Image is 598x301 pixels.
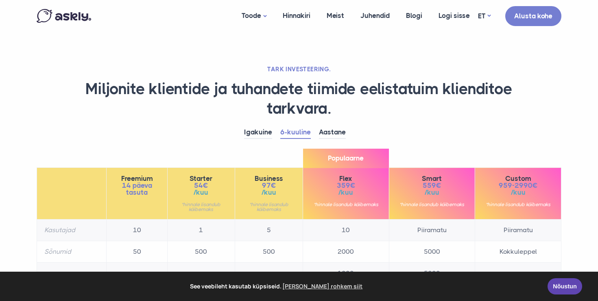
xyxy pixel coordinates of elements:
td: Piiramatu [475,220,561,241]
small: *hinnale lisandub käibemaks [175,202,228,212]
a: 6-kuuline [280,126,311,139]
span: 959-2990€ [482,182,554,189]
span: Flex [310,175,382,182]
span: /kuu [310,189,382,196]
td: 10 [303,220,389,241]
span: 5000 [397,270,468,277]
span: Freemium [114,175,159,182]
span: 14 päeva tasuta [114,182,159,196]
h2: TARK INVESTEERING. [37,65,561,73]
span: Business [242,175,295,182]
td: 50 [107,241,167,263]
a: Nõustun [548,278,582,294]
span: Starter [175,175,228,182]
img: Askly [37,9,91,23]
span: Custom [482,175,554,182]
th: Sõnumid [37,241,107,263]
td: 10 [107,220,167,241]
span: /kuu [482,189,554,196]
td: 5 [235,220,303,241]
td: 100 [235,263,303,289]
td: 50 [107,263,167,289]
small: *hinnale lisandub käibemaks [397,202,468,207]
small: *hinnale lisandub käibemaks [310,202,382,207]
small: *hinnale lisandub käibemaks [482,202,554,207]
span: 54€ [175,182,228,189]
td: Piiramatu [389,220,475,241]
span: /kuu [242,189,295,196]
th: AI vastused [37,263,107,289]
th: Kasutajad [37,220,107,241]
a: ET [478,10,491,22]
h1: Miljonite klientide ja tuhandete tiimide eelistatuim klienditoe tarkvara. [37,79,561,118]
span: /kuu [175,189,228,196]
span: 1000 [310,270,382,277]
span: Populaarne [303,149,389,168]
span: 559€ [397,182,468,189]
span: 97€ [242,182,295,189]
span: Smart [397,175,468,182]
small: *hinnale lisandub käibemaks [242,202,295,212]
a: Aastane [319,126,346,139]
a: Igakuine [244,126,272,139]
td: 500 [235,241,303,263]
a: Alusta kohe [505,6,561,26]
td: 500 [167,241,235,263]
span: 359€ [310,182,382,189]
span: /kuu [397,189,468,196]
td: 2000 [303,241,389,263]
td: 50 [167,263,235,289]
td: 5000 [389,241,475,263]
span: See veebileht kasutab küpsiseid. [12,280,542,292]
td: Kokkuleppel [475,241,561,263]
td: 1 [167,220,235,241]
a: learn more about cookies [282,280,364,292]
